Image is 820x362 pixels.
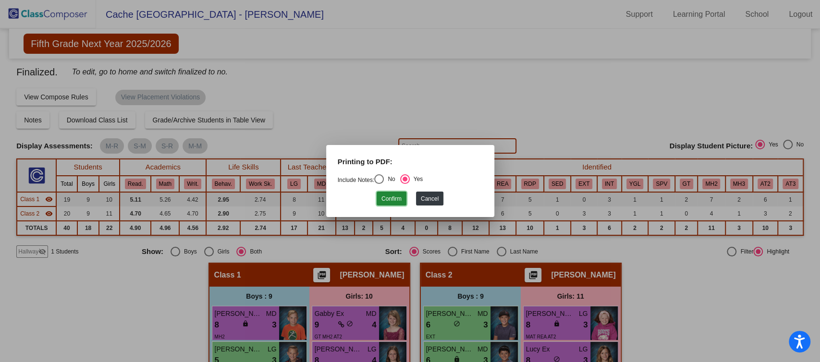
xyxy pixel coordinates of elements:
mat-radio-group: Select an option [338,177,423,183]
div: No [384,175,395,183]
button: Confirm [377,192,406,205]
label: Printing to PDF: [338,157,392,168]
div: Yes [410,175,423,183]
a: Include Notes: [338,177,375,183]
button: Cancel [416,192,443,205]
